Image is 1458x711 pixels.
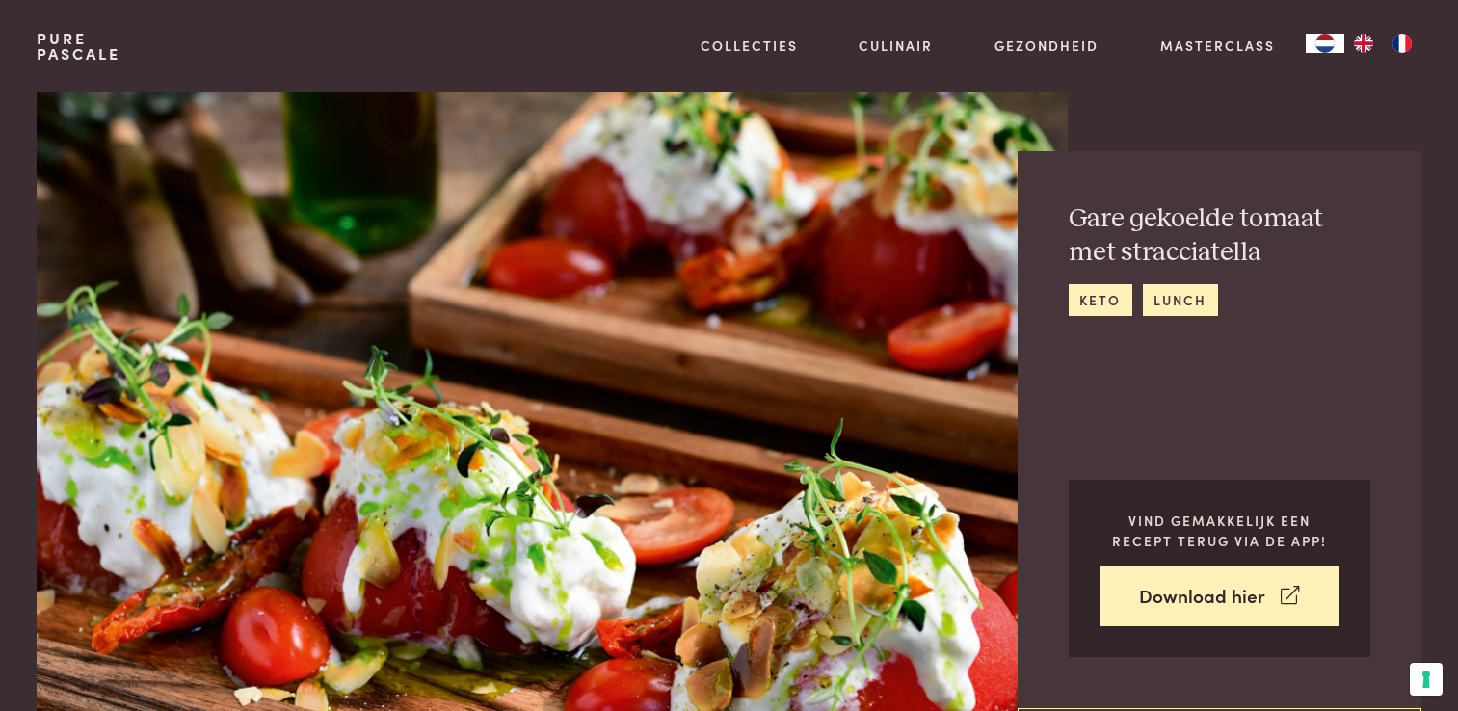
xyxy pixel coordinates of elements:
p: Vind gemakkelijk een recept terug via de app! [1100,511,1339,550]
a: lunch [1143,284,1218,316]
h2: Gare gekoelde tomaat met stracciatella [1069,202,1370,269]
aside: Language selected: Nederlands [1306,34,1421,53]
ul: Language list [1344,34,1421,53]
img: Gare gekoelde tomaat met stracciatella [37,92,1067,711]
a: keto [1069,284,1132,316]
a: Gezondheid [994,36,1099,56]
div: Language [1306,34,1344,53]
a: EN [1344,34,1383,53]
button: Uw voorkeuren voor toestemming voor trackingtechnologieën [1410,663,1443,696]
a: Culinair [859,36,933,56]
a: Collecties [701,36,798,56]
a: FR [1383,34,1421,53]
a: Masterclass [1160,36,1275,56]
a: Download hier [1100,566,1339,626]
a: NL [1306,34,1344,53]
a: PurePascale [37,31,120,62]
